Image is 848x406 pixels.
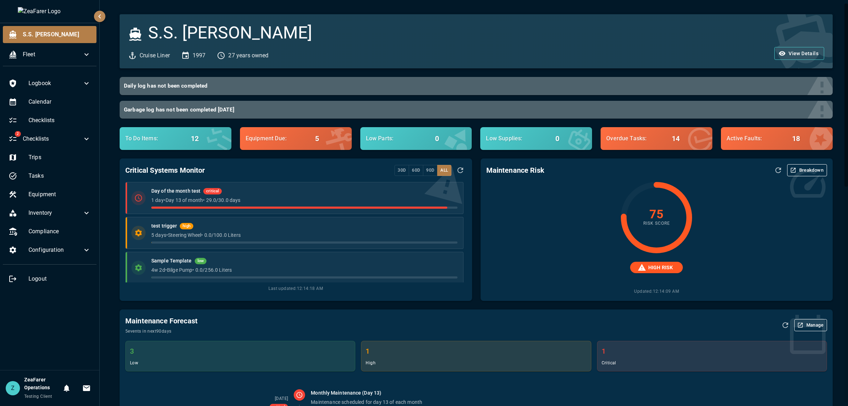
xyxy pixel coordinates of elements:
[140,51,170,60] p: Cruise Liner
[28,190,91,199] span: Equipment
[3,167,96,184] div: Tasks
[779,319,791,331] button: Refresh Forecast
[649,208,664,220] h4: 75
[124,81,823,91] h6: Daily log has not been completed
[151,231,457,239] p: 5 days • Steering Wheel • 0.0 / 100.0 Liters
[644,264,677,271] span: HIGH RISK
[606,134,666,143] p: Overdue Tasks :
[130,360,138,365] span: low
[3,270,96,287] div: Logout
[28,98,91,106] span: Calendar
[3,223,96,240] div: Compliance
[366,345,586,357] h6: 1
[125,134,185,143] p: To Do Items :
[28,275,91,283] span: Logout
[409,165,423,176] button: 60d
[315,133,319,144] h6: 5
[3,186,96,203] div: Equipment
[486,134,550,143] p: Low Supplies :
[3,26,96,43] div: S.S. [PERSON_NAME]
[125,285,466,292] span: Last updated: 12:14:18 AM
[79,381,94,395] button: Invitations
[23,50,82,59] span: Fleet
[151,222,177,230] h6: test trigger
[437,165,451,176] button: All
[28,227,91,236] span: Compliance
[486,165,544,176] h6: Maintenance Risk
[120,101,833,119] button: Garbage log has not been completed [DATE]
[125,165,205,176] h6: Critical Systems Monitor
[602,345,822,357] h6: 1
[634,282,679,295] span: Updated: 12:14:09 AM
[311,389,816,397] h6: Monthly Maintenance (Day 13)
[774,47,824,60] button: View Details
[59,381,74,395] button: Notifications
[435,133,439,144] h6: 0
[423,165,438,176] button: 90d
[3,46,96,63] div: Fleet
[24,394,52,399] span: Testing Client
[23,135,82,143] span: Checklists
[18,7,82,16] img: ZeaFarer Logo
[275,396,288,401] span: [DATE]
[366,134,430,143] p: Low Parts :
[195,258,206,264] span: low
[3,130,96,147] div: 2Checklists
[125,329,171,334] span: 5 events in next 90 days
[366,360,376,365] span: high
[28,246,82,254] span: Configuration
[151,257,192,265] h6: Sample Template
[792,133,800,144] h6: 18
[246,134,309,143] p: Equipment Due :
[3,93,96,110] div: Calendar
[151,197,457,204] p: 1 day • Day 13 of month • 29.0 / 30.0 days
[28,172,91,180] span: Tasks
[148,23,312,43] h3: S.S. [PERSON_NAME]
[555,133,559,144] h6: 0
[130,345,351,357] h6: 3
[3,204,96,222] div: Inventory
[6,381,20,395] div: Z
[23,30,91,39] span: S.S. [PERSON_NAME]
[794,319,827,331] button: Manage
[772,164,784,176] button: Refresh Assessment
[124,105,823,115] h6: Garbage log has not been completed [DATE]
[151,187,200,195] h6: Day of the month test
[602,360,616,365] span: critical
[3,149,96,166] div: Trips
[120,77,833,95] button: Daily log has not been completed
[28,79,82,88] span: Logbook
[3,241,96,259] div: Configuration
[3,112,96,129] div: Checklists
[151,266,457,274] p: 4w 2d • Bilge Pump • 0.0 / 256.0 Liters
[191,133,199,144] h6: 12
[727,134,786,143] p: Active Faults :
[180,223,193,229] span: high
[28,153,91,162] span: Trips
[15,131,21,137] span: 2
[125,315,198,327] h6: Maintenance Forecast
[787,164,827,176] button: Breakdown
[454,164,466,176] button: Refresh Data
[228,51,268,60] p: 27 years owned
[643,220,670,227] span: Risk Score
[3,75,96,92] div: Logbook
[203,188,222,194] span: critical
[394,165,409,176] button: 30d
[311,399,816,406] p: Maintenance scheduled for day 13 of each month
[24,376,59,392] h6: ZeaFarer Operations
[193,51,206,60] p: 1997
[672,133,680,144] h6: 14
[28,209,82,217] span: Inventory
[28,116,91,125] span: Checklists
